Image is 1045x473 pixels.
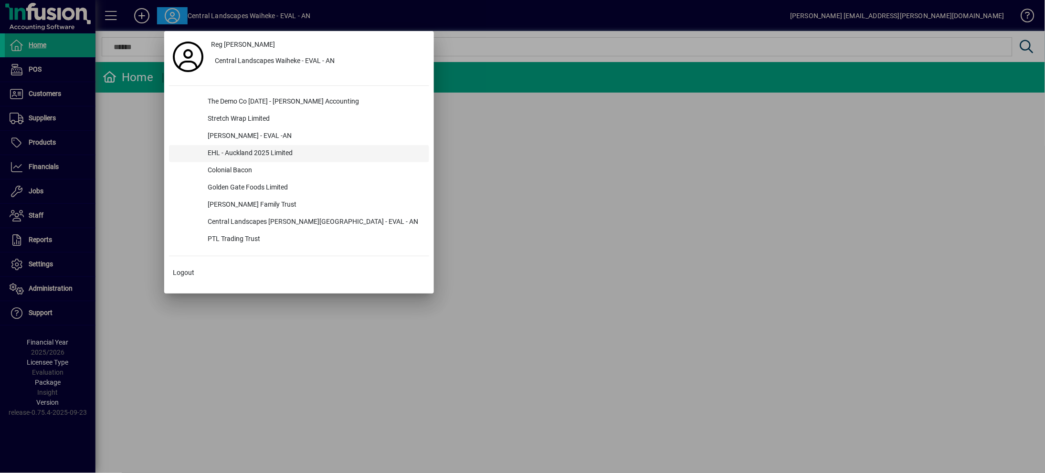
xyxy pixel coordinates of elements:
[169,264,429,281] button: Logout
[200,214,429,231] div: Central Landscapes [PERSON_NAME][GEOGRAPHIC_DATA] - EVAL - AN
[169,197,429,214] button: [PERSON_NAME] Family Trust
[169,214,429,231] button: Central Landscapes [PERSON_NAME][GEOGRAPHIC_DATA] - EVAL - AN
[207,36,429,53] a: Reg [PERSON_NAME]
[173,268,194,278] span: Logout
[207,53,429,70] button: Central Landscapes Waiheke - EVAL - AN
[169,111,429,128] button: Stretch Wrap Limited
[200,94,429,111] div: The Demo Co [DATE] - [PERSON_NAME] Accounting
[200,128,429,145] div: [PERSON_NAME] - EVAL -AN
[169,48,207,65] a: Profile
[169,94,429,111] button: The Demo Co [DATE] - [PERSON_NAME] Accounting
[169,162,429,179] button: Colonial Bacon
[200,179,429,197] div: Golden Gate Foods Limited
[200,111,429,128] div: Stretch Wrap Limited
[200,145,429,162] div: EHL - Auckland 2025 Limited
[169,128,429,145] button: [PERSON_NAME] - EVAL -AN
[169,179,429,197] button: Golden Gate Foods Limited
[211,40,275,50] span: Reg [PERSON_NAME]
[169,231,429,248] button: PTL Trading Trust
[200,231,429,248] div: PTL Trading Trust
[169,145,429,162] button: EHL - Auckland 2025 Limited
[200,197,429,214] div: [PERSON_NAME] Family Trust
[200,162,429,179] div: Colonial Bacon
